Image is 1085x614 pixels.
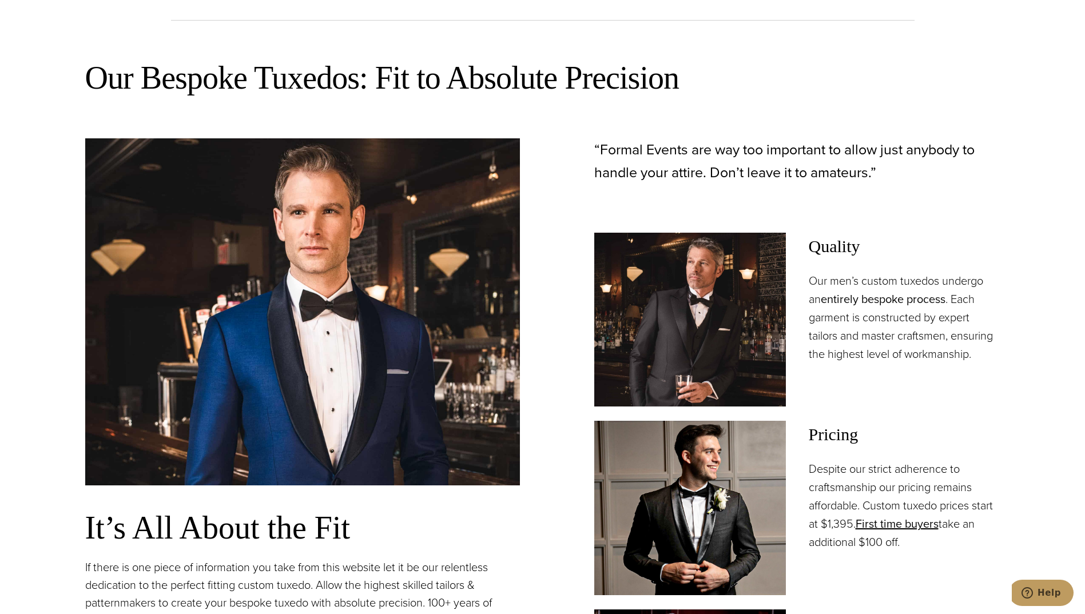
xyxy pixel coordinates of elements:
[594,233,786,406] img: Model at bar in vested custom wedding tuxedo in black with white shirt and black bowtie. Fabric b...
[809,421,1000,448] span: Pricing
[809,460,1000,551] p: Despite our strict adherence to craftsmanship our pricing remains affordable. Custom tuxedo price...
[809,233,1000,260] span: Quality
[594,421,786,595] img: Client in classic black shawl collar black custom tuxedo.
[594,138,1000,184] p: “Formal Events are way too important to allow just anybody to handle your attire. Don’t leave it ...
[85,138,520,485] img: Blue bespoke tuxedo with black shawl lapel, white tuxedo shirt and black bowtie. Fabric by Loro P...
[85,58,1000,98] h2: Our Bespoke Tuxedos: Fit to Absolute Precision
[85,508,520,547] h3: It’s All About the Fit
[809,272,1000,363] p: Our men’s custom tuxedos undergo an . Each garment is constructed by expert tailors and master cr...
[856,515,939,532] a: First time buyers
[1012,580,1074,608] iframe: Opens a widget where you can chat to one of our agents
[821,290,945,308] a: entirely bespoke process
